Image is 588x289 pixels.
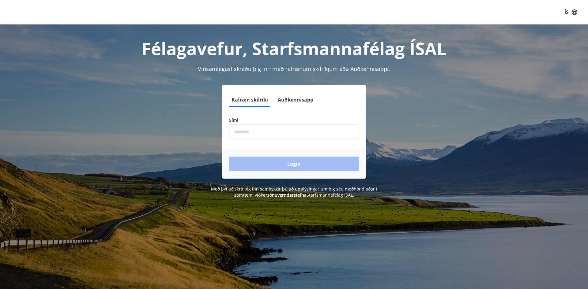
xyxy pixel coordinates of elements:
button: ÍS [561,7,581,18]
a: Persónuverndarstefna [261,192,307,198]
h1: Félagavefur, Starfsmannafélag ÍSAL [81,37,507,60]
span: Vinsamlegast skráðu þig inn með rafrænum skilríkjum eða Auðkennisappi. [198,65,390,72]
span: Með því að skrá þig inn samþykkir þú að upplýsingar um þig séu meðhöndlaðar í samræmi við Starfsm... [211,186,377,198]
button: Auðkennisapp [275,92,316,107]
button: Rafræn skilríki [229,92,270,107]
label: Sími [229,117,359,123]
